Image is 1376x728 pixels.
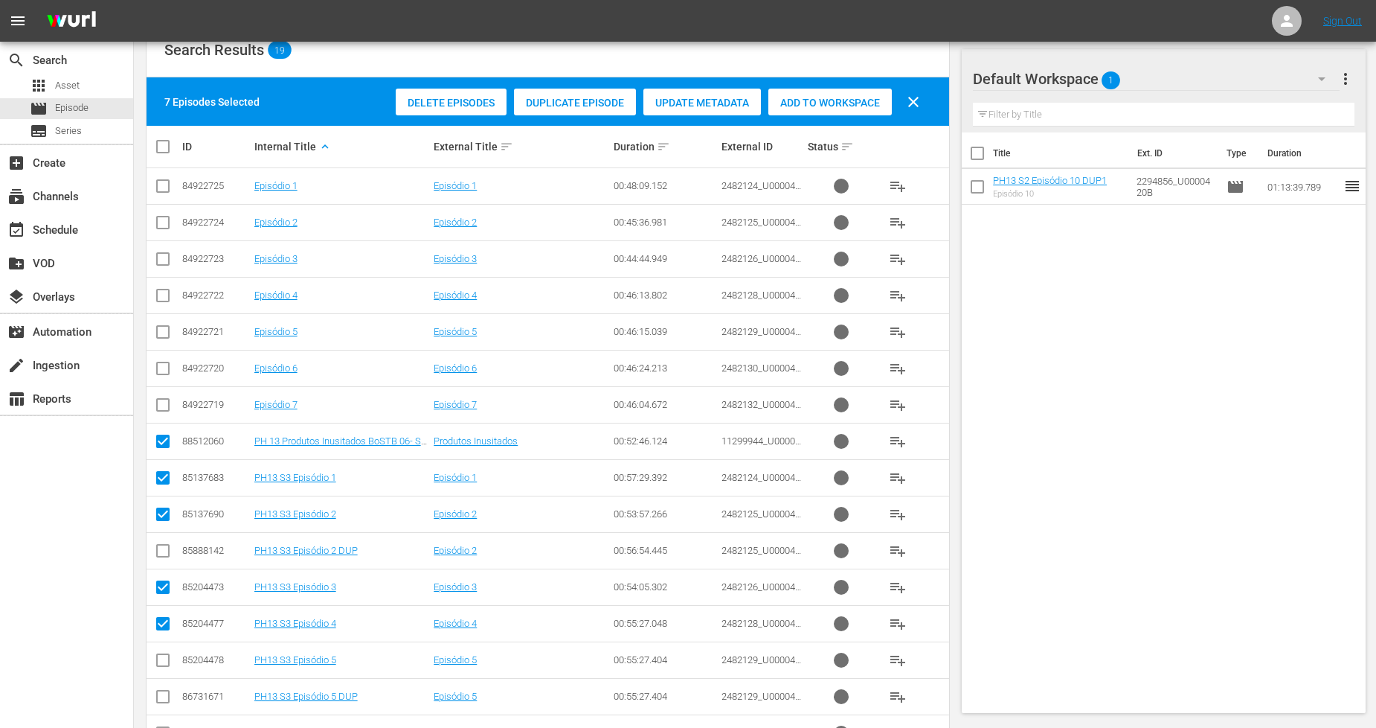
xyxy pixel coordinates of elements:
span: Asset [55,78,80,93]
a: PH13 S3 Episódio 5 [254,654,336,665]
div: External Title [434,138,609,156]
a: PH13 S3 Episódio 2 DUP [254,545,358,556]
span: playlist_add [889,177,907,195]
a: PH13 S3 Episódio 3 [254,581,336,593]
span: Asset [30,77,48,95]
span: Series [55,124,82,138]
div: 00:46:13.802 [614,290,717,301]
span: playlist_add [889,615,907,633]
div: 00:55:27.048 [614,618,717,629]
span: Schedule [7,221,25,239]
span: 2482130_U0000432B [721,363,801,385]
span: playlist_add [889,250,907,268]
button: clear [896,84,931,120]
span: 1 [1102,65,1120,96]
div: 85137683 [182,472,250,483]
button: playlist_add [880,205,916,240]
a: Episódio 3 [254,253,298,264]
span: 2482124_U0000427B [721,180,801,202]
span: 2482125_U0000428B [721,508,801,531]
button: playlist_add [880,241,916,277]
span: 2482132_U0000433B [721,399,801,421]
a: Episódio 4 [434,618,477,629]
button: playlist_add [880,606,916,642]
td: 01:13:39.789 [1261,169,1343,205]
a: PH13 S3 Episódio 2 [254,508,336,520]
a: PH 13 Produtos Inusitados BoSTB 06- SO BRA [254,435,428,458]
button: Duplicate Episode [514,89,636,115]
button: playlist_add [880,496,916,532]
a: Episódio 4 [434,290,477,301]
a: Episódio 6 [434,363,477,374]
span: playlist_add [889,651,907,669]
button: playlist_add [880,168,916,204]
div: 85204473 [182,581,250,593]
button: playlist_add [880,278,916,313]
td: 2294856_U0000420B [1131,169,1221,205]
span: 2482129_U0000431B [721,326,801,348]
span: 2482129_U0000431B [721,691,801,713]
span: Automation [7,323,25,341]
span: 2482125_U0000428B [721,545,801,567]
div: 00:46:04.672 [614,399,717,410]
span: 2482129_U0000431B [721,654,801,677]
span: sort [657,140,670,153]
div: 00:55:27.404 [614,654,717,665]
span: search [7,51,25,69]
a: PH13 S2 Episódio 10 DUP1 [993,175,1107,186]
button: playlist_add [880,460,916,496]
div: 84922723 [182,253,250,264]
div: 85888142 [182,545,250,556]
span: 2482126_U0000429B [721,253,801,275]
button: playlist_add [880,569,916,605]
div: 00:48:09.152 [614,180,717,191]
div: Duration [614,138,717,156]
div: 00:52:46.124 [614,435,717,447]
a: Episódio 7 [434,399,477,410]
span: Search Results [164,41,264,59]
button: Add to Workspace [768,89,892,115]
div: 88512060 [182,435,250,447]
button: playlist_add [880,314,916,350]
th: Type [1218,132,1258,174]
span: Episode [1226,178,1244,196]
a: Episódio 1 [434,472,477,483]
span: sort [500,140,513,153]
span: playlist_add [889,505,907,523]
span: Series [30,122,48,140]
div: 00:56:54.445 [614,545,717,556]
button: playlist_add [880,424,916,459]
span: 19 [268,45,292,55]
span: 2482128_U0000430B [721,618,801,640]
a: Episódio 2 [434,508,477,520]
button: Update Metadata [643,89,761,115]
a: Episódio 3 [434,253,477,264]
a: Episódio 2 [434,217,477,228]
span: Delete Episodes [396,97,507,109]
div: 00:57:29.392 [614,472,717,483]
span: Ingestion [7,357,25,374]
span: Add to Workspace [768,97,892,109]
a: Episódio 1 [434,180,477,191]
div: 84922725 [182,180,250,191]
a: Episódio 2 [254,217,298,228]
span: layers [7,288,25,306]
button: playlist_add [880,351,916,386]
a: Episódio 5 [434,326,477,337]
a: Episódio 7 [254,399,298,410]
a: Episódio 5 [434,654,477,665]
div: 7 Episodes Selected [164,95,260,109]
a: PH13 S3 Episódio 4 [254,618,336,629]
span: Update Metadata [643,97,761,109]
div: Status [808,138,875,156]
a: Episódio 6 [254,363,298,374]
div: 86731671 [182,691,250,702]
div: 84922724 [182,217,250,228]
div: ID [182,141,250,153]
button: playlist_add [880,387,916,423]
div: 00:55:27.404 [614,691,717,702]
span: playlist_add [889,323,907,341]
a: Episódio 5 [434,691,477,702]
a: Episódio 3 [434,581,477,593]
div: 00:45:36.981 [614,217,717,228]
